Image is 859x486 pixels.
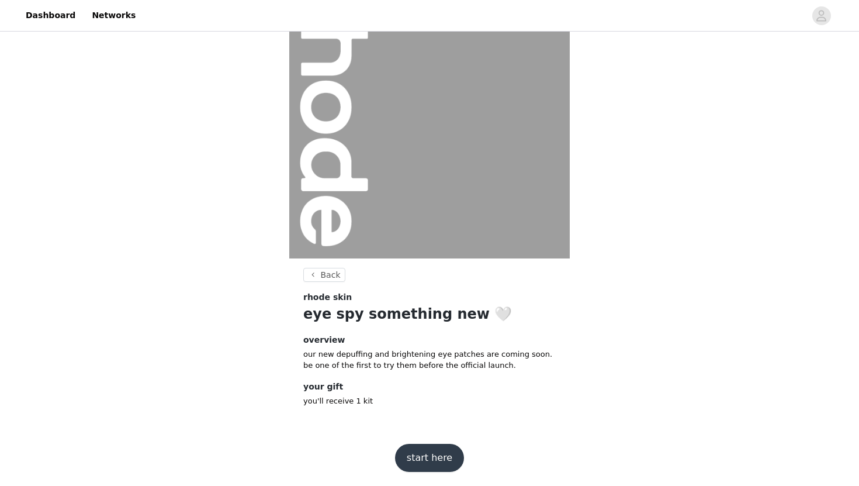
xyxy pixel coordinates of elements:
[303,268,345,282] button: Back
[816,6,827,25] div: avatar
[303,395,556,407] p: you'll receive 1 kit
[303,334,556,346] h4: overview
[303,291,352,304] span: rhode skin
[19,2,82,29] a: Dashboard
[85,2,143,29] a: Networks
[303,349,556,371] p: our new depuffing and brightening eye patches are coming soon. be one of the first to try them be...
[395,444,464,472] button: start here
[303,304,556,325] h1: eye spy something new 🤍
[303,381,556,393] h4: your gift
